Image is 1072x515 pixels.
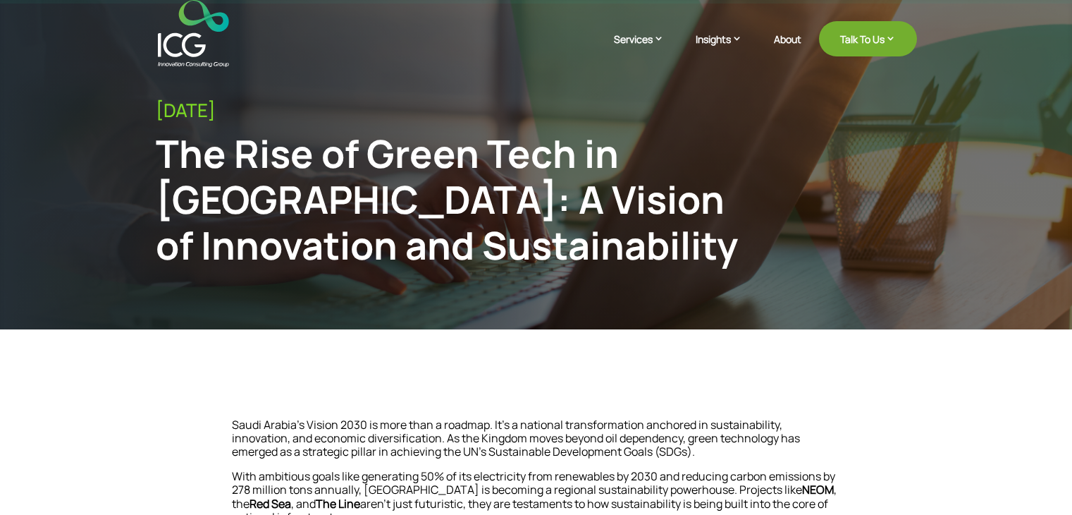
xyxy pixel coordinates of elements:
[802,482,834,497] strong: NEOM
[156,99,917,121] div: [DATE]
[156,131,742,267] div: The Rise of Green Tech in [GEOGRAPHIC_DATA]: A Vision of Innovation and Sustainability
[696,32,756,67] a: Insights
[774,34,801,67] a: About
[614,32,678,67] a: Services
[819,21,917,56] a: Talk To Us
[316,496,360,511] strong: The Line
[249,496,291,511] strong: Red Sea
[1002,447,1072,515] iframe: Chat Widget
[232,418,841,471] p: Saudi Arabia’s Vision 2030 is more than a roadmap. It’s a national transformation anchored in sus...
